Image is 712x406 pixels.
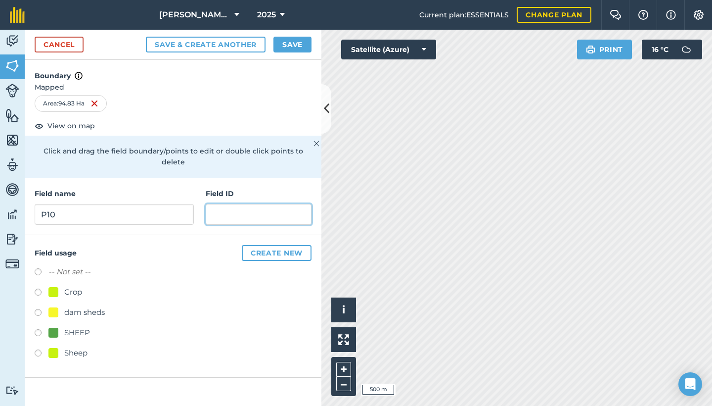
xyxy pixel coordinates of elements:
button: Save [273,37,311,52]
img: svg+xml;base64,PHN2ZyB4bWxucz0iaHR0cDovL3d3dy53My5vcmcvMjAwMC9zdmciIHdpZHRoPSI1NiIgaGVpZ2h0PSI2MC... [5,108,19,123]
label: -- Not set -- [48,266,90,278]
img: svg+xml;base64,PHN2ZyB4bWxucz0iaHR0cDovL3d3dy53My5vcmcvMjAwMC9zdmciIHdpZHRoPSI1NiIgaGVpZ2h0PSI2MC... [5,133,19,148]
h4: Field usage [35,245,311,261]
img: svg+xml;base64,PHN2ZyB4bWxucz0iaHR0cDovL3d3dy53My5vcmcvMjAwMC9zdmciIHdpZHRoPSIxNyIgaGVpZ2h0PSIxNy... [666,9,676,21]
div: Open Intercom Messenger [678,372,702,396]
span: 2025 [257,9,276,21]
h4: Boundary [25,60,321,82]
div: Crop [64,286,82,298]
h4: Field ID [206,188,311,199]
img: svg+xml;base64,PD94bWwgdmVyc2lvbj0iMS4wIiBlbmNvZGluZz0idXRmLTgiPz4KPCEtLSBHZW5lcmF0b3I6IEFkb2JlIE... [5,84,19,98]
button: + [336,362,351,377]
div: Area : 94.83 Ha [35,95,107,112]
button: Create new [242,245,311,261]
a: Cancel [35,37,84,52]
img: fieldmargin Logo [10,7,25,23]
p: Click and drag the field boundary/points to edit or double click points to delete [35,146,311,168]
a: Change plan [517,7,591,23]
img: svg+xml;base64,PD94bWwgdmVyc2lvbj0iMS4wIiBlbmNvZGluZz0idXRmLTgiPz4KPCEtLSBHZW5lcmF0b3I6IEFkb2JlIE... [5,157,19,172]
h4: Field name [35,188,194,199]
img: Four arrows, one pointing top left, one top right, one bottom right and the last bottom left [338,334,349,345]
button: – [336,377,351,391]
img: svg+xml;base64,PHN2ZyB4bWxucz0iaHR0cDovL3d3dy53My5vcmcvMjAwMC9zdmciIHdpZHRoPSIyMiIgaGVpZ2h0PSIzMC... [313,138,319,150]
span: [PERSON_NAME] Farm [159,9,230,21]
div: dam sheds [64,306,105,318]
button: Satellite (Azure) [341,40,436,59]
button: Print [577,40,632,59]
img: svg+xml;base64,PHN2ZyB4bWxucz0iaHR0cDovL3d3dy53My5vcmcvMjAwMC9zdmciIHdpZHRoPSI1NiIgaGVpZ2h0PSI2MC... [5,58,19,73]
img: svg+xml;base64,PD94bWwgdmVyc2lvbj0iMS4wIiBlbmNvZGluZz0idXRmLTgiPz4KPCEtLSBHZW5lcmF0b3I6IEFkb2JlIE... [5,34,19,49]
img: svg+xml;base64,PHN2ZyB4bWxucz0iaHR0cDovL3d3dy53My5vcmcvMjAwMC9zdmciIHdpZHRoPSIxOCIgaGVpZ2h0PSIyNC... [35,120,44,132]
button: i [331,298,356,322]
img: svg+xml;base64,PD94bWwgdmVyc2lvbj0iMS4wIiBlbmNvZGluZz0idXRmLTgiPz4KPCEtLSBHZW5lcmF0b3I6IEFkb2JlIE... [5,257,19,271]
img: A question mark icon [637,10,649,20]
div: Sheep [64,347,88,359]
div: SHEEP [64,327,90,339]
img: svg+xml;base64,PHN2ZyB4bWxucz0iaHR0cDovL3d3dy53My5vcmcvMjAwMC9zdmciIHdpZHRoPSIxOSIgaGVpZ2h0PSIyNC... [586,44,595,55]
img: Two speech bubbles overlapping with the left bubble in the forefront [610,10,622,20]
img: svg+xml;base64,PHN2ZyB4bWxucz0iaHR0cDovL3d3dy53My5vcmcvMjAwMC9zdmciIHdpZHRoPSIxNiIgaGVpZ2h0PSIyNC... [90,98,98,109]
img: svg+xml;base64,PD94bWwgdmVyc2lvbj0iMS4wIiBlbmNvZGluZz0idXRmLTgiPz4KPCEtLSBHZW5lcmF0b3I6IEFkb2JlIE... [5,386,19,395]
img: svg+xml;base64,PD94bWwgdmVyc2lvbj0iMS4wIiBlbmNvZGluZz0idXRmLTgiPz4KPCEtLSBHZW5lcmF0b3I6IEFkb2JlIE... [5,207,19,222]
span: Mapped [25,82,321,93]
img: svg+xml;base64,PD94bWwgdmVyc2lvbj0iMS4wIiBlbmNvZGluZz0idXRmLTgiPz4KPCEtLSBHZW5lcmF0b3I6IEFkb2JlIE... [676,40,696,59]
span: 16 ° C [652,40,668,59]
span: Current plan : ESSENTIALS [419,9,509,20]
img: svg+xml;base64,PHN2ZyB4bWxucz0iaHR0cDovL3d3dy53My5vcmcvMjAwMC9zdmciIHdpZHRoPSIxNyIgaGVpZ2h0PSIxNy... [75,70,83,82]
span: i [342,304,345,316]
span: View on map [47,120,95,131]
button: View on map [35,120,95,132]
img: svg+xml;base64,PD94bWwgdmVyc2lvbj0iMS4wIiBlbmNvZGluZz0idXRmLTgiPz4KPCEtLSBHZW5lcmF0b3I6IEFkb2JlIE... [5,182,19,197]
button: 16 °C [642,40,702,59]
button: Save & Create Another [146,37,266,52]
img: svg+xml;base64,PD94bWwgdmVyc2lvbj0iMS4wIiBlbmNvZGluZz0idXRmLTgiPz4KPCEtLSBHZW5lcmF0b3I6IEFkb2JlIE... [5,232,19,247]
img: A cog icon [693,10,705,20]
